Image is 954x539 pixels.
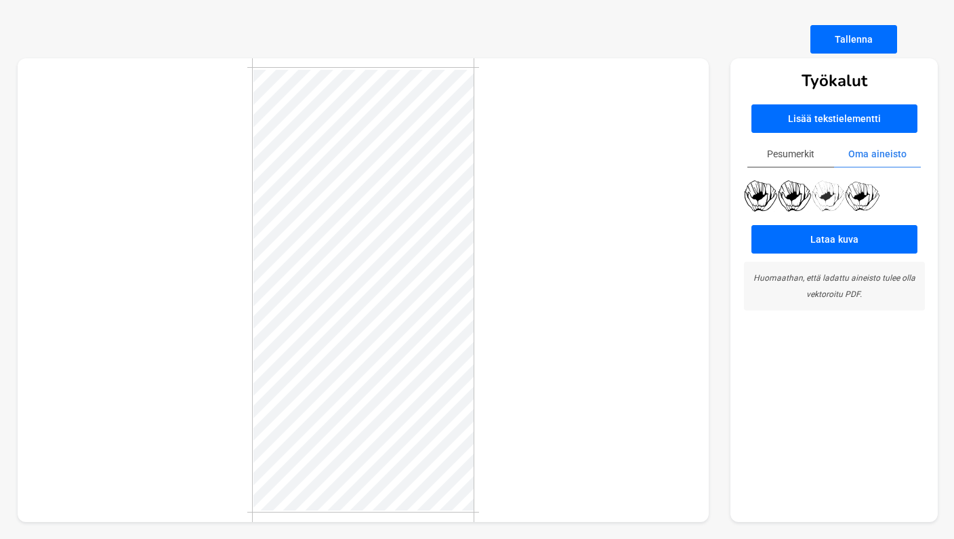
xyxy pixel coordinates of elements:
button: Lataa kuva [751,225,917,254]
h3: Työkalut [802,70,867,92]
button: Pesumerkit [747,141,834,167]
img: Asset [812,180,846,212]
p: Huomaathan, että ladattu aineisto tulee olla vektoroitu PDF. [752,270,917,302]
img: Asset [846,182,879,212]
button: Lisää tekstielementti [751,104,917,133]
button: Oma aineisto [834,141,921,167]
img: Asset [778,180,812,212]
img: Asset [744,180,778,212]
button: Tallenna [810,25,897,54]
